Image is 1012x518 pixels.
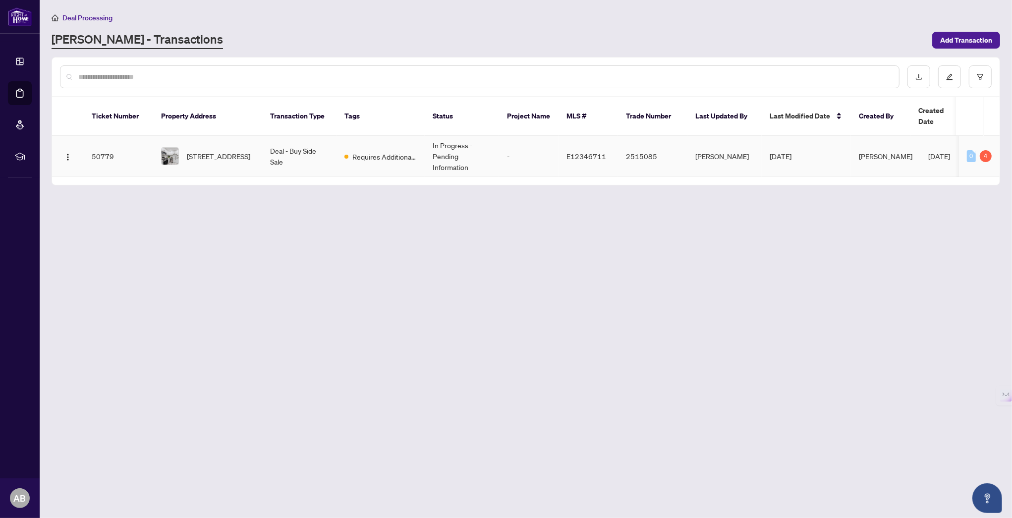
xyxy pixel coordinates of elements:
[60,148,76,164] button: Logo
[499,97,559,136] th: Project Name
[770,152,791,161] span: [DATE]
[938,65,961,88] button: edit
[940,32,992,48] span: Add Transaction
[84,97,153,136] th: Ticket Number
[52,14,58,21] span: home
[687,97,762,136] th: Last Updated By
[687,136,762,177] td: [PERSON_NAME]
[928,152,950,161] span: [DATE]
[915,73,922,80] span: download
[969,65,992,88] button: filter
[62,13,112,22] span: Deal Processing
[84,136,153,177] td: 50779
[162,148,178,165] img: thumbnail-img
[64,153,72,161] img: Logo
[618,97,687,136] th: Trade Number
[262,136,337,177] td: Deal - Buy Side Sale
[425,136,499,177] td: In Progress - Pending Information
[153,97,262,136] th: Property Address
[910,97,980,136] th: Created Date
[980,150,992,162] div: 4
[972,483,1002,513] button: Open asap
[618,136,687,177] td: 2515085
[337,97,425,136] th: Tags
[559,97,618,136] th: MLS #
[566,152,606,161] span: E12346711
[967,150,976,162] div: 0
[946,73,953,80] span: edit
[907,65,930,88] button: download
[859,152,912,161] span: [PERSON_NAME]
[762,97,851,136] th: Last Modified Date
[918,105,960,127] span: Created Date
[499,136,559,177] td: -
[770,111,830,121] span: Last Modified Date
[425,97,499,136] th: Status
[8,7,32,26] img: logo
[352,151,417,162] span: Requires Additional Docs
[977,73,984,80] span: filter
[52,31,223,49] a: [PERSON_NAME] - Transactions
[262,97,337,136] th: Transaction Type
[851,97,910,136] th: Created By
[14,491,26,505] span: AB
[187,151,250,162] span: [STREET_ADDRESS]
[932,32,1000,49] button: Add Transaction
